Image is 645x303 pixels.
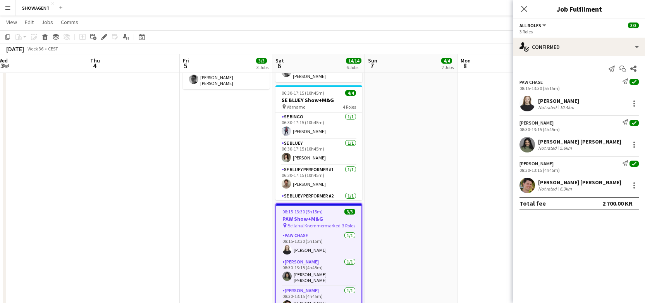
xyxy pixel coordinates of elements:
[275,97,362,104] h3: SE BLUEY Show+M&G
[538,186,558,192] div: Not rated
[538,179,621,186] div: [PERSON_NAME] [PERSON_NAME]
[275,85,362,200] app-job-card: 06:30-17:15 (10h45m)4/4SE BLUEY Show+M&G Värnamo4 RolesSE BINGO1/106:30-17:15 (10h45m)[PERSON_NAM...
[538,138,621,145] div: [PERSON_NAME] [PERSON_NAME]
[538,104,558,110] div: Not rated
[346,64,361,70] div: 6 Jobs
[183,61,270,89] app-card-role: Valet #11/120:00-21:00 (1h)[PERSON_NAME] [PERSON_NAME] [PERSON_NAME]
[276,258,361,286] app-card-role: [PERSON_NAME]1/108:30-13:15 (4h45m)[PERSON_NAME] [PERSON_NAME]
[48,46,58,52] div: CEST
[513,38,645,56] div: Confirmed
[519,23,547,28] button: All roles
[519,79,543,85] div: PAW CHASE
[3,17,20,27] a: View
[519,199,546,207] div: Total fee
[282,209,323,215] span: 08:15-13:30 (5h15m)
[282,90,324,96] span: 06:30-17:15 (10h45m)
[519,120,554,126] div: [PERSON_NAME]
[519,85,639,91] div: 08:15-13:30 (5h15m)
[343,104,356,110] span: 4 Roles
[275,139,362,165] app-card-role: SE BLUEY1/106:30-17:15 (10h45m)[PERSON_NAME]
[459,61,471,70] span: 8
[345,90,356,96] span: 4/4
[256,64,268,70] div: 3 Jobs
[41,19,53,26] span: Jobs
[22,17,37,27] a: Edit
[441,58,452,64] span: 4/4
[276,215,361,222] h3: PAW Show+M&G
[26,46,45,52] span: Week 36
[276,231,361,258] app-card-role: PAW CHASE1/108:15-13:30 (5h15m)[PERSON_NAME]
[513,4,645,14] h3: Job Fulfilment
[6,19,17,26] span: View
[90,57,100,64] span: Thu
[275,165,362,192] app-card-role: SE BLUEY Performer #11/106:30-17:15 (10h45m)[PERSON_NAME]
[182,61,189,70] span: 5
[183,57,189,64] span: Fri
[628,23,639,28] span: 3/3
[6,45,24,53] div: [DATE]
[38,17,56,27] a: Jobs
[442,64,454,70] div: 2 Jobs
[602,199,633,207] div: 2 700.00 KR
[344,209,355,215] span: 3/3
[287,223,341,229] span: Bellahøj Kræmmermarked
[558,186,573,192] div: 6.3km
[25,19,34,26] span: Edit
[89,61,100,70] span: 4
[519,23,541,28] span: All roles
[16,0,56,16] button: SHOWAGENT
[287,104,305,110] span: Värnamo
[275,192,362,220] app-card-role: SE BLUEY Performer #21/106:30-17:15 (10h45m)
[519,126,639,132] div: 08:30-13:15 (4h45m)
[342,223,355,229] span: 3 Roles
[558,104,576,110] div: 10.4km
[275,113,362,139] app-card-role: SE BINGO1/106:30-17:15 (10h45m)[PERSON_NAME]
[58,17,81,27] a: Comms
[274,61,284,70] span: 6
[538,97,579,104] div: [PERSON_NAME]
[519,29,639,35] div: 3 Roles
[368,57,377,64] span: Sun
[519,161,554,166] div: [PERSON_NAME]
[538,145,558,151] div: Not rated
[367,61,377,70] span: 7
[461,57,471,64] span: Mon
[256,58,267,64] span: 3/3
[558,145,573,151] div: 5.6km
[61,19,78,26] span: Comms
[346,58,361,64] span: 14/14
[519,167,639,173] div: 08:30-13:15 (4h45m)
[275,57,284,64] span: Sat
